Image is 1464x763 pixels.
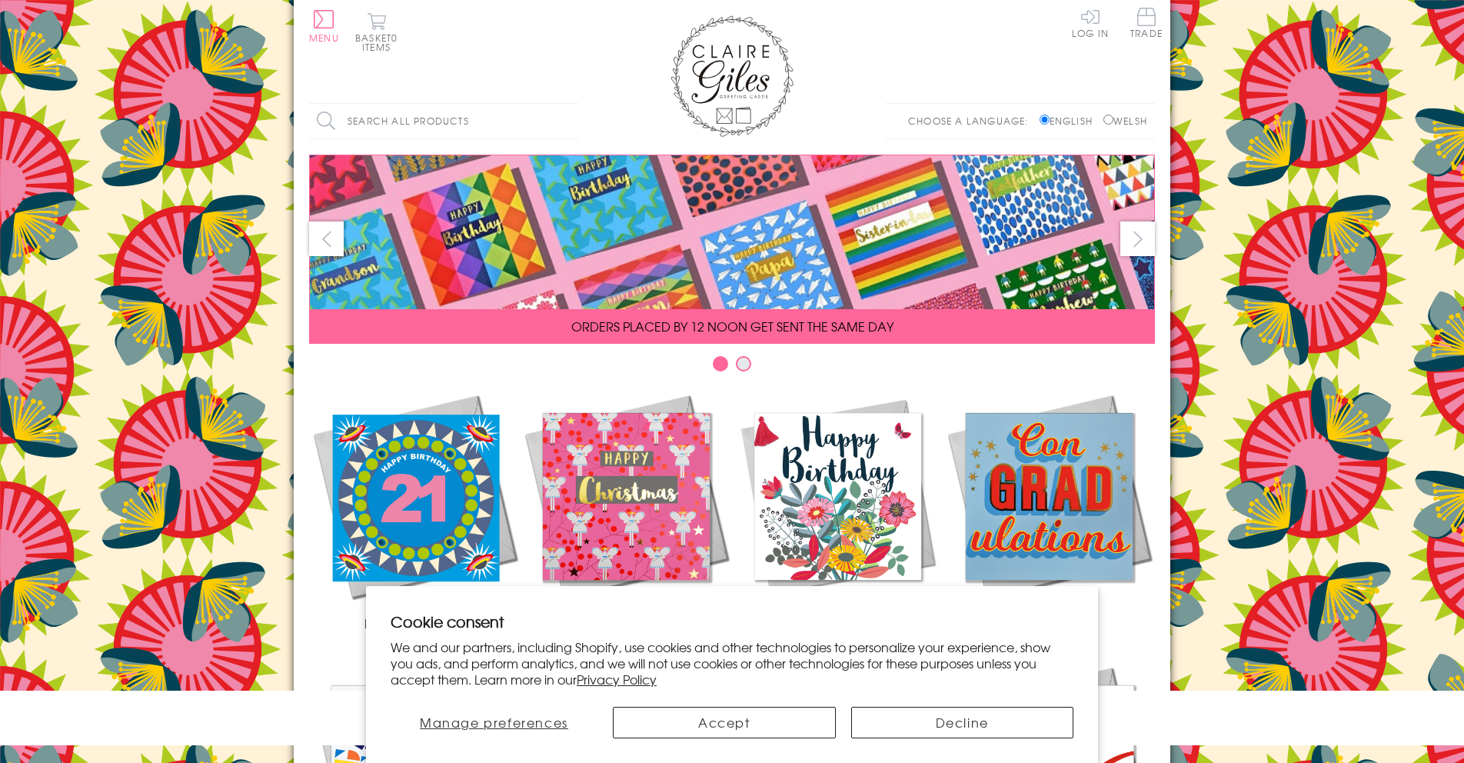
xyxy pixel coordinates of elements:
input: Welsh [1103,115,1113,125]
input: English [1040,115,1050,125]
a: Privacy Policy [577,670,657,688]
div: Carousel Pagination [309,355,1155,379]
button: next [1120,222,1155,256]
span: New Releases [364,614,465,632]
a: Trade [1130,8,1163,41]
button: Menu [309,10,339,42]
button: Decline [851,707,1074,738]
input: Search all products [309,104,578,138]
a: Academic [943,391,1155,632]
span: Manage preferences [420,713,568,731]
span: 0 items [362,31,398,54]
span: ORDERS PLACED BY 12 NOON GET SENT THE SAME DAY [571,317,893,335]
span: Trade [1130,8,1163,38]
button: Basket0 items [355,12,398,52]
a: New Releases [309,391,521,632]
button: Manage preferences [391,707,597,738]
img: Claire Giles Greetings Cards [670,15,794,137]
button: Carousel Page 1 (Current Slide) [713,356,728,372]
label: Welsh [1103,114,1147,128]
span: Menu [309,31,339,45]
button: Accept [613,707,836,738]
a: Log In [1072,8,1109,38]
button: Carousel Page 2 [736,356,751,372]
label: English [1040,114,1100,128]
input: Search [563,104,578,138]
button: prev [309,222,344,256]
p: Choose a language: [908,114,1036,128]
a: Birthdays [732,391,943,632]
a: Christmas [521,391,732,632]
p: We and our partners, including Shopify, use cookies and other technologies to personalize your ex... [391,639,1073,687]
h2: Cookie consent [391,611,1073,632]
